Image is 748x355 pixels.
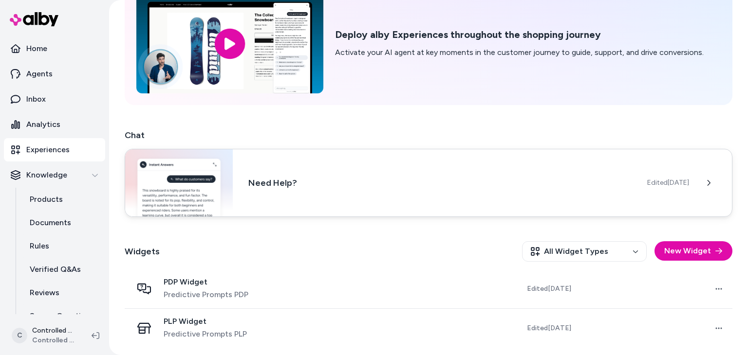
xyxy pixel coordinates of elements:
span: Edited [DATE] [527,284,571,294]
span: C [12,328,27,343]
p: Inbox [26,93,46,105]
p: Rules [30,240,49,252]
p: Reviews [30,287,59,299]
h2: Chat [125,128,732,142]
p: Analytics [26,119,60,130]
img: alby Logo [10,12,58,26]
span: PLP Widget [164,317,247,326]
p: Experiences [26,144,70,156]
a: Rules [20,234,105,258]
p: Documents [30,217,71,229]
a: Home [4,37,105,60]
span: Predictive Prompts PLP [164,328,247,340]
a: Verified Q&As [20,258,105,281]
p: Survey Questions [30,310,94,322]
p: Knowledge [26,169,67,181]
a: Experiences [4,138,105,161]
button: Knowledge [4,163,105,187]
p: Controlled Chaos Shopify [32,326,76,336]
img: Chat widget [125,149,233,216]
a: Analytics [4,113,105,136]
p: Verified Q&As [30,264,81,275]
button: New Widget [654,241,732,261]
p: Activate your AI agent at key moments in the customer journey to guide, support, and drive conver... [335,47,704,58]
span: Predictive Prompts PDP [164,289,248,301]
a: Documents [20,211,105,234]
h3: Need Help? [248,176,632,190]
a: Agents [4,62,105,86]
span: Edited [DATE] [647,178,689,188]
p: Products [30,194,63,205]
a: Products [20,188,105,211]
span: Edited [DATE] [527,323,571,333]
h2: Widgets [125,245,160,258]
span: Controlled Chaos [32,336,76,345]
a: Reviews [20,281,105,304]
p: Agents [26,68,53,80]
button: CControlled Chaos ShopifyControlled Chaos [6,320,84,351]
a: Inbox [4,88,105,111]
h2: Deploy alby Experiences throughout the shopping journey [335,29,704,41]
button: All Widget Types [522,241,647,262]
span: PDP Widget [164,277,248,287]
a: Survey Questions [20,304,105,328]
a: Chat widgetNeed Help?Edited[DATE] [125,150,732,218]
p: Home [26,43,47,54]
